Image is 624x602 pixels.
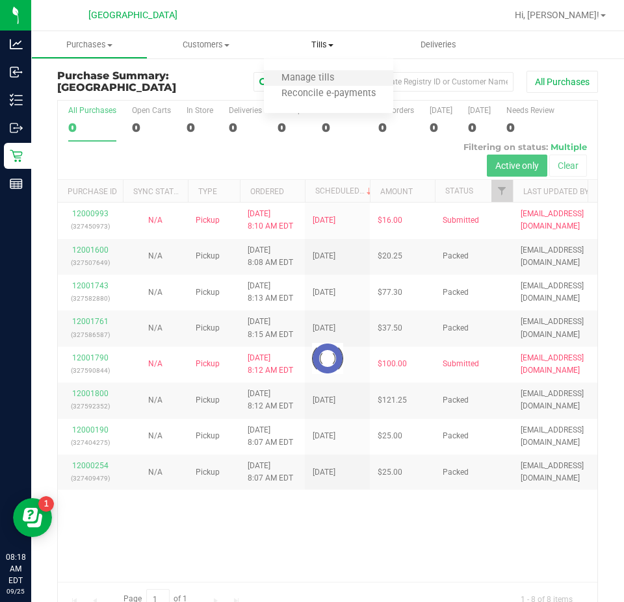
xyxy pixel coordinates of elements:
span: Hi, [PERSON_NAME]! [515,10,599,20]
a: Deliveries [380,31,497,58]
span: Manage tills [264,73,352,84]
button: All Purchases [526,71,598,93]
input: Search Purchase ID, Original ID, State Registry ID or Customer Name... [253,72,513,92]
span: Purchases [32,39,147,51]
span: Reconcile e-payments [264,88,393,99]
inline-svg: Inbound [10,66,23,79]
p: 09/25 [6,586,25,596]
inline-svg: Analytics [10,38,23,51]
span: [GEOGRAPHIC_DATA] [88,10,177,21]
h3: Purchase Summary: [57,70,237,93]
inline-svg: Retail [10,149,23,162]
p: 08:18 AM EDT [6,551,25,586]
inline-svg: Inventory [10,94,23,107]
span: Deliveries [403,39,474,51]
iframe: Resource center unread badge [38,496,54,512]
iframe: Resource center [13,498,52,537]
a: Purchases [31,31,148,58]
a: Tills Manage tills Reconcile e-payments [264,31,380,58]
a: Customers [148,31,264,58]
inline-svg: Reports [10,177,23,190]
span: Customers [148,39,263,51]
inline-svg: Outbound [10,121,23,134]
span: [GEOGRAPHIC_DATA] [57,81,176,94]
span: Tills [264,39,380,51]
